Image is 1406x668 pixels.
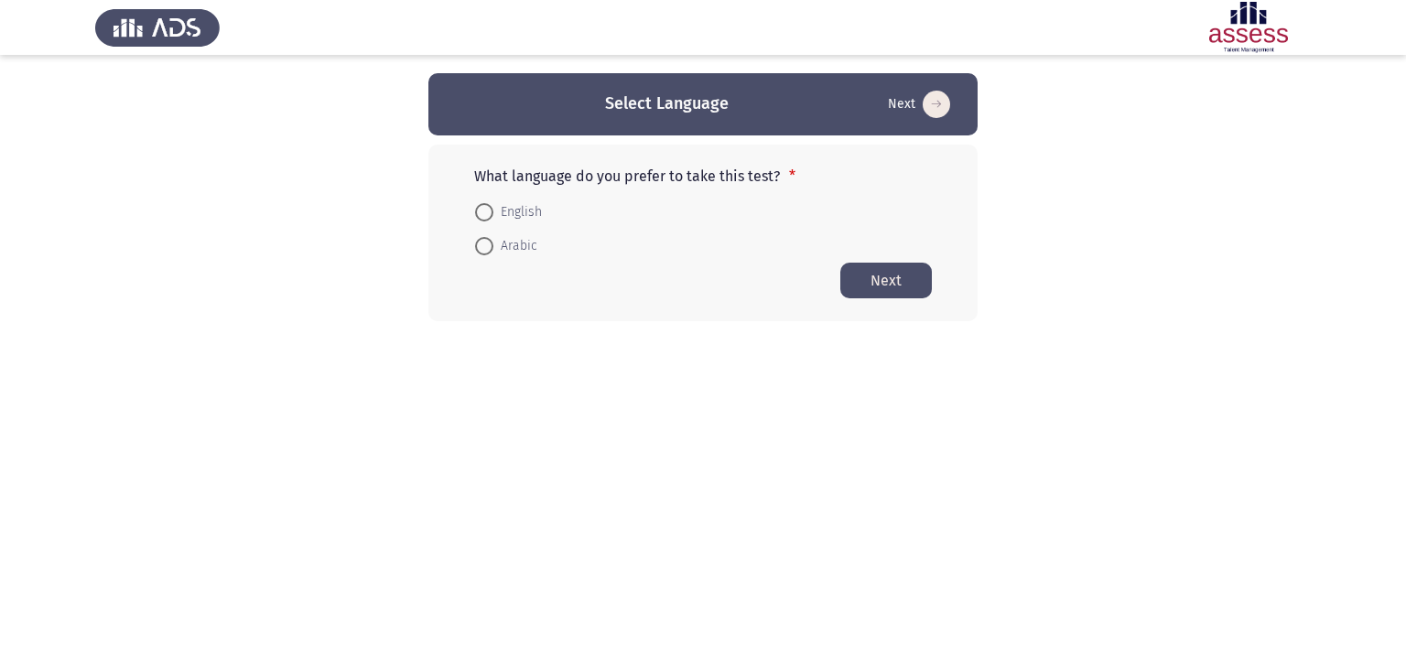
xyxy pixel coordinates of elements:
[1186,2,1311,53] img: Assessment logo of Development Assessment R1 (EN/AR)
[474,167,932,185] p: What language do you prefer to take this test?
[95,2,220,53] img: Assess Talent Management logo
[840,263,932,298] button: Start assessment
[493,201,542,223] span: English
[882,90,956,119] button: Start assessment
[605,92,729,115] h3: Select Language
[493,235,537,257] span: Arabic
